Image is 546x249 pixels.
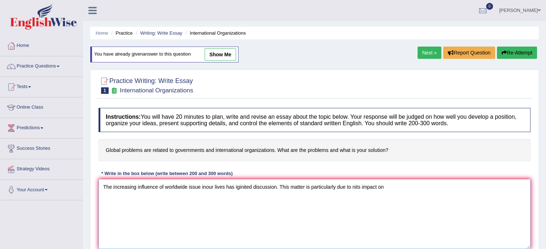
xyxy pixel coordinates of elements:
div: * Write in the box below (write between 200 and 300 words) [99,170,235,177]
h4: You will have 20 minutes to plan, write and revise an essay about the topic below. Your response ... [99,108,530,132]
a: Home [96,30,108,36]
a: show me [205,48,236,61]
h4: Global problems are related to governments and international organizations. What are the problems... [99,139,530,161]
b: Instructions: [106,114,141,120]
h2: Practice Writing: Write Essay [99,76,193,94]
div: You have already given answer to this question [90,47,239,62]
a: Strategy Videos [0,159,83,177]
span: 1 [101,87,109,94]
a: Practice Questions [0,56,83,74]
a: Next » [418,47,441,59]
li: International Organizations [184,30,246,36]
button: Re-Attempt [497,47,537,59]
a: Tests [0,77,83,95]
small: International Organizations [120,87,193,94]
li: Practice [109,30,132,36]
button: Report Question [443,47,495,59]
a: Online Class [0,97,83,115]
a: Home [0,36,83,54]
a: Your Account [0,180,83,198]
a: Predictions [0,118,83,136]
a: Writing: Write Essay [140,30,182,36]
a: Success Stories [0,139,83,157]
small: Exam occurring question [110,87,118,94]
span: 0 [486,3,493,10]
